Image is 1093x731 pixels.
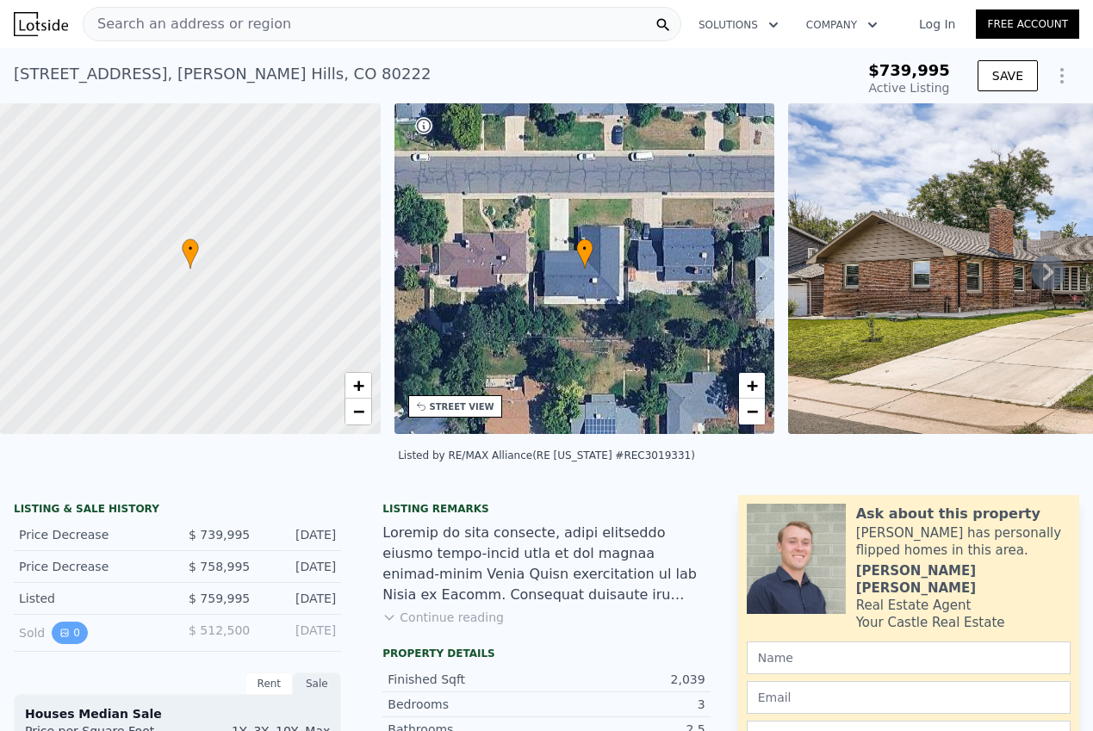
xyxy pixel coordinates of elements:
[856,524,1071,559] div: [PERSON_NAME] has personally flipped homes in this area.
[84,14,291,34] span: Search an address or region
[14,502,341,519] div: LISTING & SALE HISTORY
[685,9,792,40] button: Solutions
[182,241,199,257] span: •
[388,696,546,713] div: Bedrooms
[19,526,164,543] div: Price Decrease
[856,614,1005,631] div: Your Castle Real Estate
[382,609,504,626] button: Continue reading
[976,9,1079,39] a: Free Account
[14,62,431,86] div: [STREET_ADDRESS] , [PERSON_NAME] Hills , CO 80222
[856,597,972,614] div: Real Estate Agent
[747,375,758,396] span: +
[264,526,336,543] div: [DATE]
[382,502,710,516] div: Listing remarks
[978,60,1038,91] button: SAVE
[898,15,976,33] a: Log In
[25,705,330,722] div: Houses Median Sale
[546,696,705,713] div: 3
[576,239,593,269] div: •
[189,623,250,637] span: $ 512,500
[189,592,250,605] span: $ 759,995
[189,560,250,573] span: $ 758,995
[264,622,336,644] div: [DATE]
[382,523,710,605] div: Loremip do sita consecte, adipi elitseddo eiusmo tempo-incid utla et dol magnaa enimad-minim Veni...
[52,622,88,644] button: View historical data
[576,241,593,257] span: •
[345,399,371,424] a: Zoom out
[189,528,250,542] span: $ 739,995
[792,9,891,40] button: Company
[1045,59,1079,93] button: Show Options
[856,562,1071,597] div: [PERSON_NAME] [PERSON_NAME]
[856,504,1040,524] div: Ask about this property
[739,399,765,424] a: Zoom out
[868,61,950,79] span: $739,995
[19,622,164,644] div: Sold
[869,81,950,95] span: Active Listing
[19,558,164,575] div: Price Decrease
[398,449,695,462] div: Listed by RE/MAX Alliance (RE [US_STATE] #REC3019331)
[747,400,758,422] span: −
[293,672,341,695] div: Sale
[264,590,336,607] div: [DATE]
[264,558,336,575] div: [DATE]
[182,239,199,269] div: •
[345,373,371,399] a: Zoom in
[382,647,710,660] div: Property details
[19,590,164,607] div: Listed
[352,375,363,396] span: +
[14,12,68,36] img: Lotside
[747,681,1071,714] input: Email
[430,400,494,413] div: STREET VIEW
[245,672,293,695] div: Rent
[747,641,1071,674] input: Name
[352,400,363,422] span: −
[739,373,765,399] a: Zoom in
[388,671,546,688] div: Finished Sqft
[546,671,705,688] div: 2,039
